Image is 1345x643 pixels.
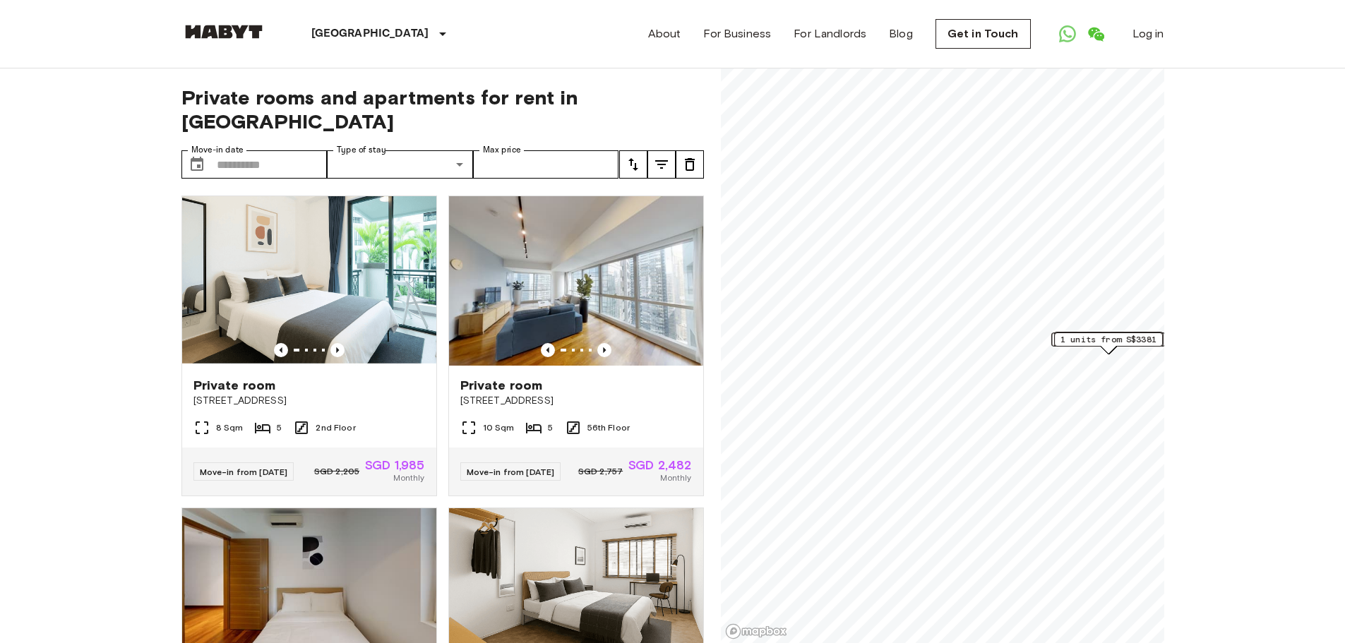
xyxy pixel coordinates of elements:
[619,150,647,179] button: tune
[181,85,704,133] span: Private rooms and apartments for rent in [GEOGRAPHIC_DATA]
[183,150,211,179] button: Choose date
[193,394,425,408] span: [STREET_ADDRESS]
[1054,332,1163,354] div: Map marker
[316,421,355,434] span: 2nd Floor
[277,421,282,434] span: 5
[703,25,771,42] a: For Business
[794,25,866,42] a: For Landlords
[448,196,704,496] a: Marketing picture of unit SG-01-072-003-04Previous imagePrevious imagePrivate room[STREET_ADDRESS...
[483,144,521,156] label: Max price
[628,459,691,471] span: SGD 2,482
[216,421,244,434] span: 8 Sqm
[330,343,345,357] button: Previous image
[676,150,704,179] button: tune
[647,150,676,179] button: tune
[1082,20,1110,48] a: Open WeChat
[467,467,555,477] span: Move-in from [DATE]
[314,465,359,478] span: SGD 2,205
[587,421,630,434] span: 56th Floor
[935,19,1031,49] a: Get in Touch
[191,144,244,156] label: Move-in date
[182,196,436,366] img: Marketing picture of unit SG-01-083-001-005
[337,144,386,156] label: Type of stay
[365,459,424,471] span: SGD 1,985
[181,196,437,496] a: Marketing picture of unit SG-01-083-001-005Previous imagePrevious imagePrivate room[STREET_ADDRES...
[548,421,553,434] span: 5
[460,377,543,394] span: Private room
[648,25,681,42] a: About
[889,25,913,42] a: Blog
[483,421,515,434] span: 10 Sqm
[541,343,555,357] button: Previous image
[460,394,692,408] span: [STREET_ADDRESS]
[1132,25,1164,42] a: Log in
[449,196,703,366] img: Marketing picture of unit SG-01-072-003-04
[1054,332,1163,354] div: Map marker
[1053,20,1082,48] a: Open WhatsApp
[311,25,429,42] p: [GEOGRAPHIC_DATA]
[578,465,623,478] span: SGD 2,757
[725,623,787,639] a: Mapbox logo
[1060,333,1156,346] span: 1 units from S$3381
[193,377,276,394] span: Private room
[1051,332,1165,354] div: Map marker
[274,343,288,357] button: Previous image
[393,471,424,484] span: Monthly
[660,471,691,484] span: Monthly
[597,343,611,357] button: Previous image
[181,25,266,39] img: Habyt
[200,467,288,477] span: Move-in from [DATE]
